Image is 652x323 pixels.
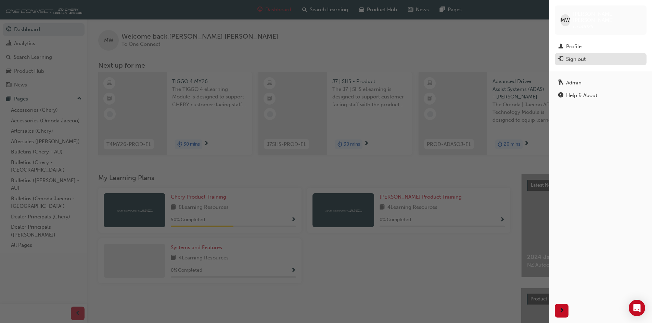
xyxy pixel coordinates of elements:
[561,16,570,24] span: MW
[558,44,563,50] span: man-icon
[555,53,647,66] button: Sign out
[566,92,597,99] div: Help & About
[629,300,645,316] div: Open Intercom Messenger
[573,11,641,23] span: [PERSON_NAME] [PERSON_NAME]
[555,40,647,53] a: Profile
[558,56,563,63] span: exit-icon
[573,24,593,29] span: cma0025
[555,89,647,102] a: Help & About
[555,77,647,89] a: Admin
[566,79,581,87] div: Admin
[559,307,564,315] span: next-icon
[558,93,563,99] span: info-icon
[566,43,581,51] div: Profile
[558,80,563,86] span: keys-icon
[566,55,586,63] div: Sign out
